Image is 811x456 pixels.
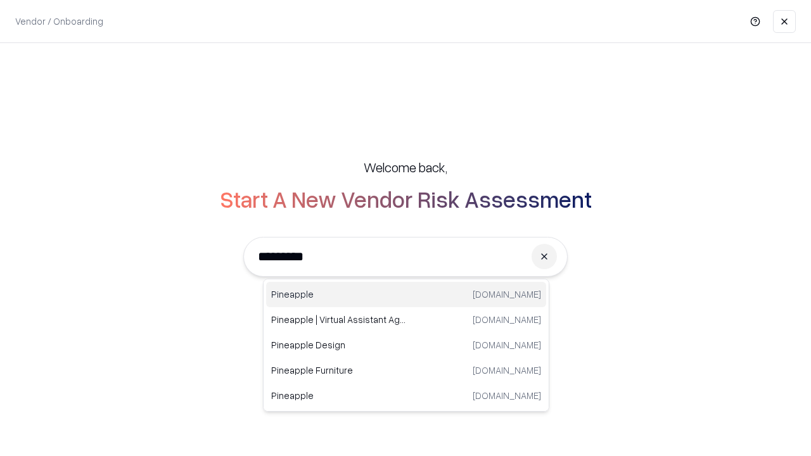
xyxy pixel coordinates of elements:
div: Suggestions [263,279,549,412]
p: Vendor / Onboarding [15,15,103,28]
p: Pineapple | Virtual Assistant Agency [271,313,406,326]
p: [DOMAIN_NAME] [473,389,541,402]
p: [DOMAIN_NAME] [473,338,541,351]
p: [DOMAIN_NAME] [473,364,541,377]
p: [DOMAIN_NAME] [473,313,541,326]
p: Pineapple [271,288,406,301]
h2: Start A New Vendor Risk Assessment [220,186,592,212]
p: Pineapple Design [271,338,406,351]
p: Pineapple [271,389,406,402]
p: [DOMAIN_NAME] [473,288,541,301]
h5: Welcome back, [364,158,447,176]
p: Pineapple Furniture [271,364,406,377]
